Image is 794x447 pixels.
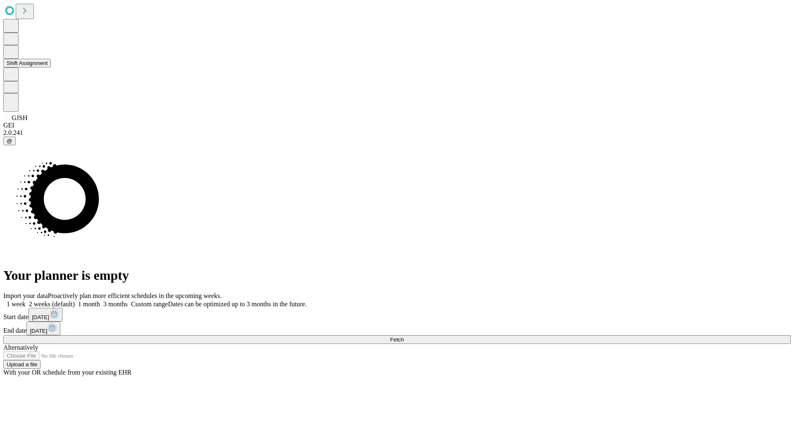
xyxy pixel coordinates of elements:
[131,300,168,308] span: Custom range
[3,137,16,145] button: @
[29,300,75,308] span: 2 weeks (default)
[3,335,791,344] button: Fetch
[78,300,100,308] span: 1 month
[3,322,791,335] div: End date
[12,114,27,121] span: GJSH
[3,369,132,376] span: With your OR schedule from your existing EHR
[29,308,62,322] button: [DATE]
[3,59,51,67] button: Shift Assignment
[7,138,12,144] span: @
[3,129,791,137] div: 2.0.241
[390,336,404,343] span: Fetch
[26,322,60,335] button: [DATE]
[32,314,49,320] span: [DATE]
[3,308,791,322] div: Start date
[48,292,222,299] span: Proactively plan more efficient schedules in the upcoming weeks.
[7,300,26,308] span: 1 week
[3,360,41,369] button: Upload a file
[3,344,38,351] span: Alternatively
[3,268,791,283] h1: Your planner is empty
[3,292,48,299] span: Import your data
[103,300,128,308] span: 3 months
[3,122,791,129] div: GEI
[30,328,47,334] span: [DATE]
[168,300,306,308] span: Dates can be optimized up to 3 months in the future.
